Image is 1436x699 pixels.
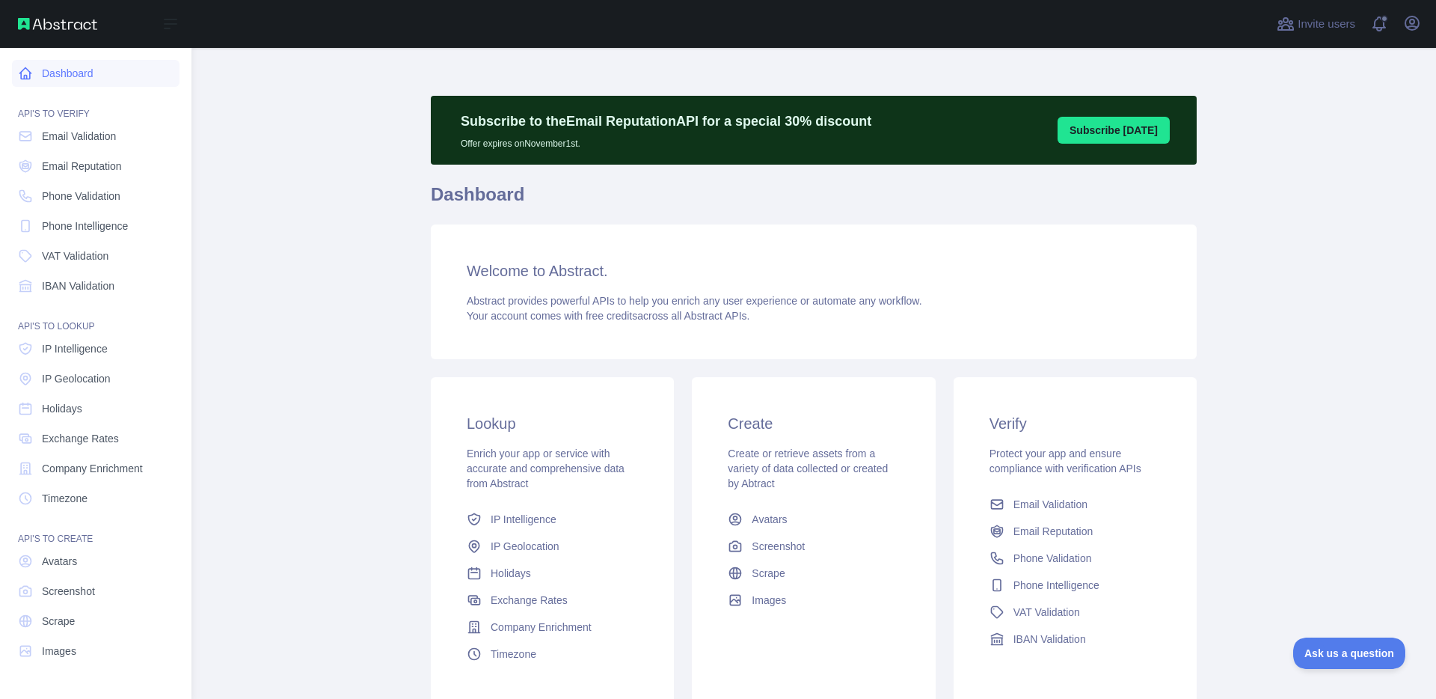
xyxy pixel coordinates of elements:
[42,159,122,174] span: Email Reputation
[12,213,179,239] a: Phone Intelligence
[1293,638,1406,669] iframe: Toggle Customer Support
[467,413,638,434] h3: Lookup
[42,278,114,293] span: IBAN Validation
[461,533,644,560] a: IP Geolocation
[1013,524,1093,539] span: Email Reputation
[42,248,108,263] span: VAT Validation
[42,644,76,659] span: Images
[42,614,75,629] span: Scrape
[12,395,179,422] a: Holidays
[467,260,1161,281] h3: Welcome to Abstract.
[491,539,559,554] span: IP Geolocation
[42,129,116,144] span: Email Validation
[42,554,77,569] span: Avatars
[12,608,179,635] a: Scrape
[42,401,82,416] span: Holidays
[42,491,88,506] span: Timezone
[586,310,637,322] span: free credits
[984,572,1167,599] a: Phone Intelligence
[984,626,1167,653] a: IBAN Validation
[42,371,111,386] span: IP Geolocation
[12,425,179,452] a: Exchange Rates
[984,545,1167,572] a: Phone Validation
[12,272,179,299] a: IBAN Validation
[461,506,644,533] a: IP Intelligence
[752,593,786,608] span: Images
[42,189,120,204] span: Phone Validation
[1013,605,1080,620] span: VAT Validation
[984,518,1167,545] a: Email Reputation
[1274,12,1358,36] button: Invite users
[984,491,1167,518] a: Email Validation
[728,448,888,489] span: Create or retrieve assets from a variety of data collected or created by Abtract
[12,485,179,512] a: Timezone
[1298,16,1355,33] span: Invite users
[12,365,179,392] a: IP Geolocation
[467,448,625,489] span: Enrich your app or service with accurate and comprehensive data from Abstract
[12,302,179,332] div: API'S TO LOOKUP
[752,566,785,581] span: Scrape
[1013,578,1099,593] span: Phone Intelligence
[722,587,905,614] a: Images
[1013,632,1086,647] span: IBAN Validation
[42,461,143,476] span: Company Enrichment
[722,506,905,533] a: Avatars
[491,566,531,581] span: Holidays
[12,60,179,87] a: Dashboard
[1058,117,1170,144] button: Subscribe [DATE]
[12,183,179,210] a: Phone Validation
[12,335,179,362] a: IP Intelligence
[42,431,119,446] span: Exchange Rates
[491,620,592,635] span: Company Enrichment
[989,448,1141,474] span: Protect your app and ensure compliance with verification APIs
[12,123,179,150] a: Email Validation
[42,219,128,233] span: Phone Intelligence
[12,153,179,180] a: Email Reputation
[491,593,568,608] span: Exchange Rates
[1013,551,1092,566] span: Phone Validation
[42,341,108,356] span: IP Intelligence
[12,638,179,665] a: Images
[12,90,179,120] div: API'S TO VERIFY
[461,111,871,132] p: Subscribe to the Email Reputation API for a special 30 % discount
[461,587,644,614] a: Exchange Rates
[467,310,749,322] span: Your account comes with across all Abstract APIs.
[461,560,644,587] a: Holidays
[491,647,536,662] span: Timezone
[461,641,644,668] a: Timezone
[461,132,871,150] p: Offer expires on November 1st.
[12,578,179,605] a: Screenshot
[431,183,1197,219] h1: Dashboard
[989,413,1161,434] h3: Verify
[12,515,179,545] div: API'S TO CREATE
[12,548,179,575] a: Avatars
[984,599,1167,626] a: VAT Validation
[722,533,905,560] a: Screenshot
[722,560,905,587] a: Scrape
[461,614,644,641] a: Company Enrichment
[42,584,95,599] span: Screenshot
[752,512,787,527] span: Avatars
[18,18,97,30] img: Abstract API
[12,242,179,269] a: VAT Validation
[467,295,922,307] span: Abstract provides powerful APIs to help you enrich any user experience or automate any workflow.
[491,512,556,527] span: IP Intelligence
[1013,497,1087,512] span: Email Validation
[752,539,805,554] span: Screenshot
[728,413,899,434] h3: Create
[12,455,179,482] a: Company Enrichment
